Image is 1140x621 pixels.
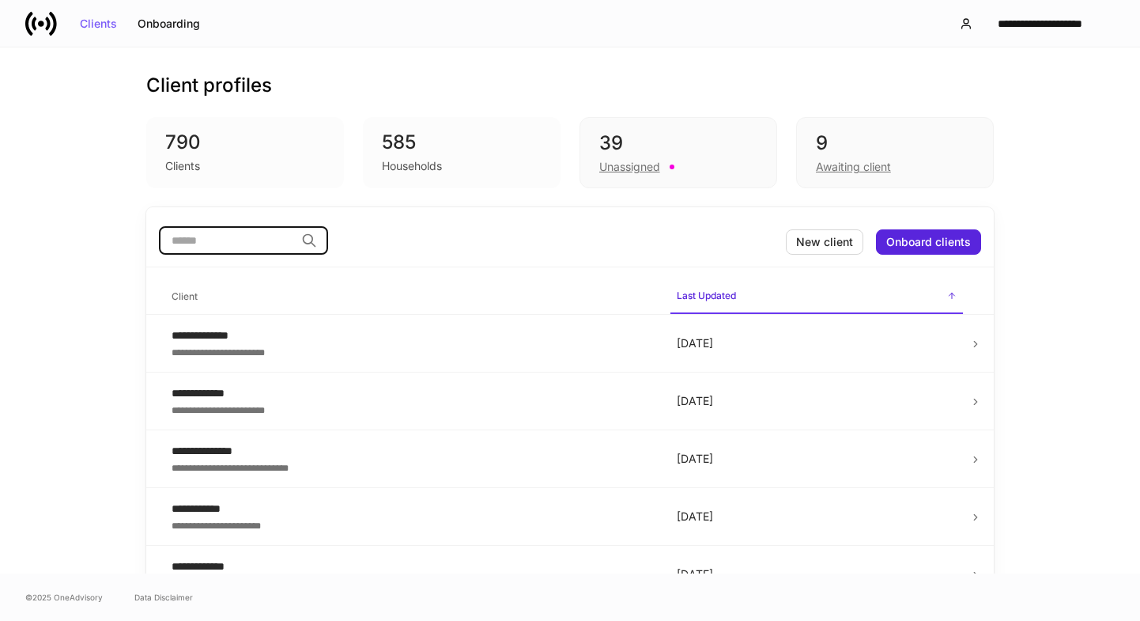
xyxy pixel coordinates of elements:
[816,159,891,175] div: Awaiting client
[579,117,777,188] div: 39Unassigned
[677,509,957,524] p: [DATE]
[670,280,963,314] span: Last Updated
[786,229,863,255] button: New client
[382,130,542,155] div: 585
[80,18,117,29] div: Clients
[599,159,660,175] div: Unassigned
[127,11,210,36] button: Onboarding
[677,335,957,351] p: [DATE]
[70,11,127,36] button: Clients
[146,73,272,98] h3: Client profiles
[796,117,994,188] div: 9Awaiting client
[677,451,957,467] p: [DATE]
[382,158,442,174] div: Households
[677,566,957,582] p: [DATE]
[886,237,971,248] div: Onboard clients
[138,18,200,29] div: Onboarding
[876,229,981,255] button: Onboard clients
[599,131,757,156] div: 39
[677,288,736,303] h6: Last Updated
[816,131,974,156] div: 9
[25,591,103,604] span: © 2025 OneAdvisory
[796,237,853,248] div: New client
[134,591,193,604] a: Data Disclaimer
[165,130,325,155] div: 790
[172,289,198,304] h6: Client
[165,158,200,174] div: Clients
[677,393,957,409] p: [DATE]
[165,281,658,313] span: Client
